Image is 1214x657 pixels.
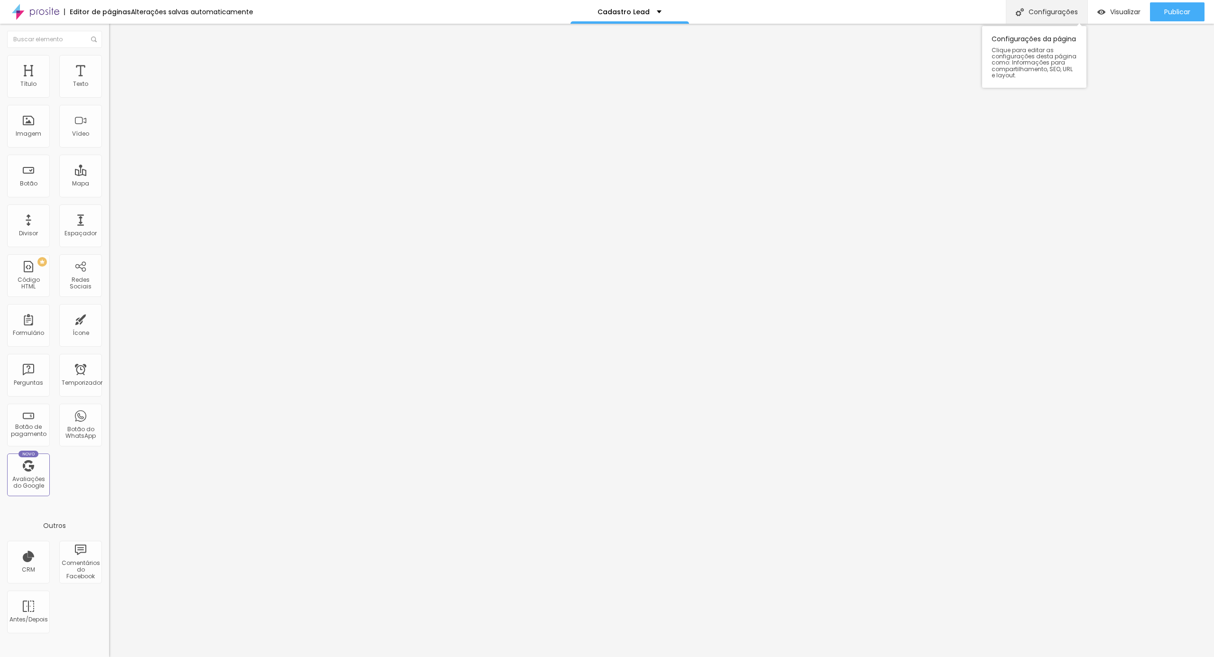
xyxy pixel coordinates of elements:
font: Configurações [1029,7,1078,17]
font: Redes Sociais [70,276,92,290]
font: Código HTML [18,276,40,290]
button: Visualizar [1088,2,1150,21]
font: Publicar [1164,7,1190,17]
iframe: Editor [109,24,1214,657]
font: Novo [22,451,35,457]
font: Outros [43,521,66,530]
font: Editor de páginas [70,7,131,17]
font: CRM [22,565,35,574]
font: Alterações salvas automaticamente [131,7,253,17]
font: Divisor [19,229,38,237]
font: Texto [73,80,88,88]
font: Espaçador [64,229,97,237]
font: Cadastro Lead [598,7,650,17]
font: Título [20,80,37,88]
font: Temporizador [62,379,102,387]
font: Perguntas [14,379,43,387]
font: Botão de pagamento [11,423,46,437]
font: Antes/Depois [9,615,48,623]
font: Vídeo [72,130,89,138]
font: Botão [20,179,37,187]
font: Configurações da página [992,34,1076,44]
font: Botão do WhatsApp [65,425,96,440]
font: Comentários do Facebook [62,559,100,581]
button: Publicar [1150,2,1205,21]
font: Imagem [16,130,41,138]
font: Formulário [13,329,44,337]
img: view-1.svg [1097,8,1105,16]
input: Buscar elemento [7,31,102,48]
img: Ícone [91,37,97,42]
font: Visualizar [1110,7,1140,17]
font: Avaliações do Google [12,475,45,490]
font: Ícone [73,329,89,337]
font: Mapa [72,179,89,187]
font: Clique para editar as configurações desta página como: Informações para compartilhamento, SEO, UR... [992,46,1076,79]
img: Ícone [1016,8,1024,16]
